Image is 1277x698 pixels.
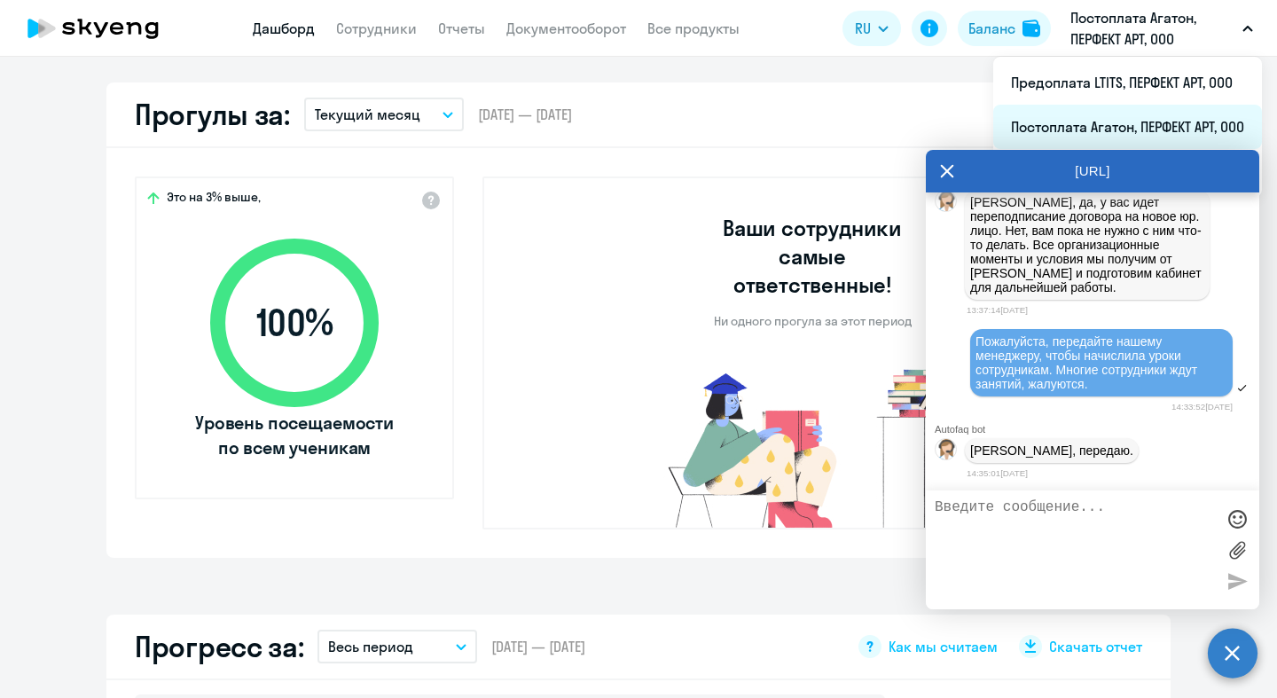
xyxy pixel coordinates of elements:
[167,189,261,210] span: Это на 3% выше,
[993,57,1262,197] ul: RU
[635,365,991,528] img: no-truants
[328,636,413,657] p: Весь период
[315,104,420,125] p: Текущий месяц
[478,105,572,124] span: [DATE] — [DATE]
[1049,637,1142,656] span: Скачать отчет
[192,302,396,344] span: 100 %
[506,20,626,37] a: Документооборот
[647,20,740,37] a: Все продукты
[438,20,485,37] a: Отчеты
[970,443,1133,458] p: [PERSON_NAME], передаю.
[317,630,477,663] button: Весь период
[842,11,901,46] button: RU
[1070,7,1235,50] p: Постоплата Агатон, ПЕРФЕКТ АРТ, ООО
[889,637,998,656] span: Как мы считаем
[970,195,1204,294] p: [PERSON_NAME], да, у вас идет переподписание договора на новое юр. лицо. Нет, вам пока не нужно с...
[714,313,912,329] p: Ни одного прогула за этот период
[192,411,396,460] span: Уровень посещаемости по всем ученикам
[967,468,1028,478] time: 14:35:01[DATE]
[491,637,585,656] span: [DATE] — [DATE]
[958,11,1051,46] button: Балансbalance
[975,334,1201,391] span: Пожалуйста, передайте нашему менеджеру, чтобы начислила уроки сотрудникам. Многие сотрудники ждут...
[304,98,464,131] button: Текущий месяц
[1171,402,1233,412] time: 14:33:52[DATE]
[967,305,1028,315] time: 13:37:14[DATE]
[135,629,303,664] h2: Прогресс за:
[936,439,958,465] img: bot avatar
[968,18,1015,39] div: Баланс
[1224,537,1250,563] label: Лимит 10 файлов
[936,191,958,216] img: bot avatar
[699,214,927,299] h3: Ваши сотрудники самые ответственные!
[855,18,871,39] span: RU
[336,20,417,37] a: Сотрудники
[135,97,290,132] h2: Прогулы за:
[1062,7,1262,50] button: Постоплата Агатон, ПЕРФЕКТ АРТ, ООО
[253,20,315,37] a: Дашборд
[1022,20,1040,37] img: balance
[935,424,1259,435] div: Autofaq bot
